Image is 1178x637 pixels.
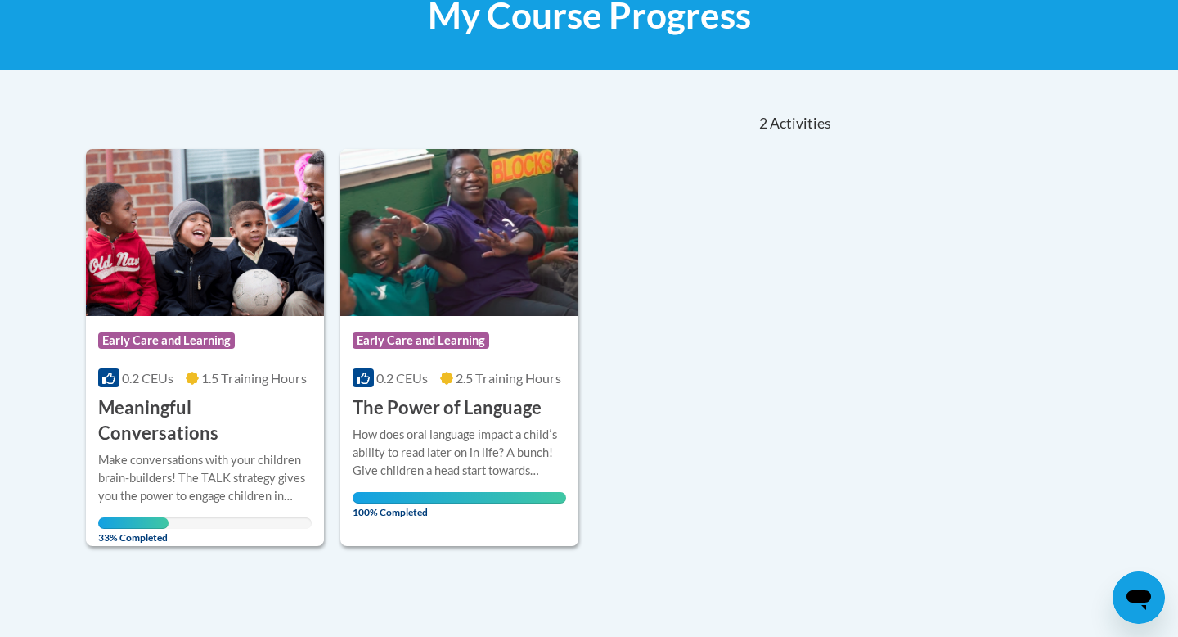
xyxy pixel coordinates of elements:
[98,332,235,349] span: Early Care and Learning
[98,451,312,505] div: Make conversations with your children brain-builders! The TALK strategy gives you the power to en...
[98,517,169,529] div: Your progress
[353,492,566,518] span: 100% Completed
[376,370,428,386] span: 0.2 CEUs
[353,395,542,421] h3: The Power of Language
[340,149,578,316] img: Course Logo
[353,426,566,480] div: How does oral language impact a childʹs ability to read later on in life? A bunch! Give children ...
[201,370,307,386] span: 1.5 Training Hours
[1113,571,1165,624] iframe: Button to launch messaging window
[98,395,312,446] h3: Meaningful Conversations
[340,149,578,545] a: Course LogoEarly Care and Learning0.2 CEUs2.5 Training Hours The Power of LanguageHow does oral l...
[353,332,489,349] span: Early Care and Learning
[770,115,831,133] span: Activities
[98,517,169,544] span: 33% Completed
[86,149,324,316] img: Course Logo
[759,115,767,133] span: 2
[122,370,173,386] span: 0.2 CEUs
[353,492,566,504] div: Your progress
[456,370,561,386] span: 2.5 Training Hours
[86,149,324,545] a: Course LogoEarly Care and Learning0.2 CEUs1.5 Training Hours Meaningful ConversationsMake convers...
